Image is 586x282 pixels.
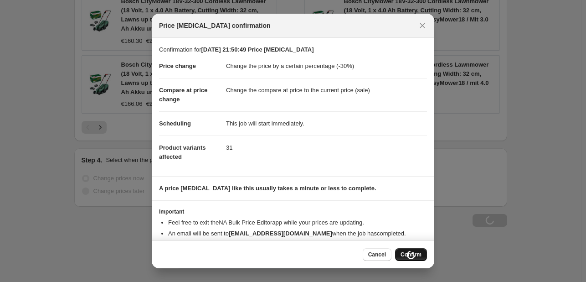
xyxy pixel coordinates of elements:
[168,240,427,249] li: You can update your confirmation email address from your .
[368,251,386,258] span: Cancel
[226,136,427,160] dd: 31
[416,19,429,32] button: Close
[229,230,332,237] b: [EMAIL_ADDRESS][DOMAIN_NAME]
[226,78,427,102] dd: Change the compare at price to the current price (sale)
[226,111,427,136] dd: This job will start immediately.
[159,63,196,69] span: Price change
[168,218,427,227] li: Feel free to exit the NA Bulk Price Editor app while your prices are updating.
[159,208,427,215] h3: Important
[159,21,271,30] span: Price [MEDICAL_DATA] confirmation
[363,248,391,261] button: Cancel
[159,120,191,127] span: Scheduling
[201,46,314,53] b: [DATE] 21:50:49 Price [MEDICAL_DATA]
[159,144,206,160] span: Product variants affected
[159,45,427,54] p: Confirmation for
[159,185,376,192] b: A price [MEDICAL_DATA] like this usually takes a minute or less to complete.
[159,87,207,103] span: Compare at price change
[226,54,427,78] dd: Change the price by a certain percentage (-30%)
[168,229,427,238] li: An email will be sent to when the job has completed .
